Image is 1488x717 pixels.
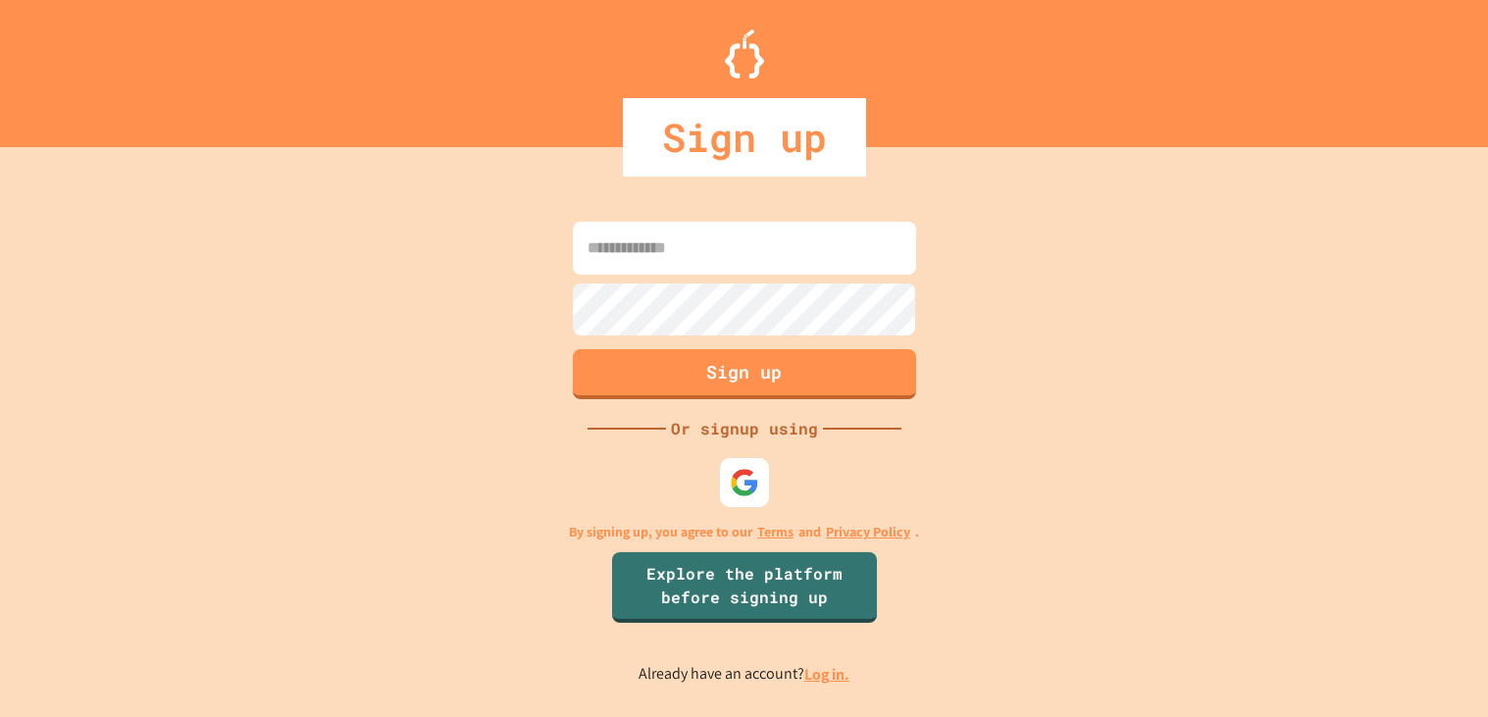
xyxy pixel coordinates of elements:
[573,349,916,399] button: Sign up
[730,468,759,497] img: google-icon.svg
[612,552,877,623] a: Explore the platform before signing up
[804,664,849,685] a: Log in.
[639,662,849,687] p: Already have an account?
[725,29,764,78] img: Logo.svg
[623,98,866,177] div: Sign up
[757,522,794,542] a: Terms
[666,417,823,440] div: Or signup using
[569,522,919,542] p: By signing up, you agree to our and .
[826,522,910,542] a: Privacy Policy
